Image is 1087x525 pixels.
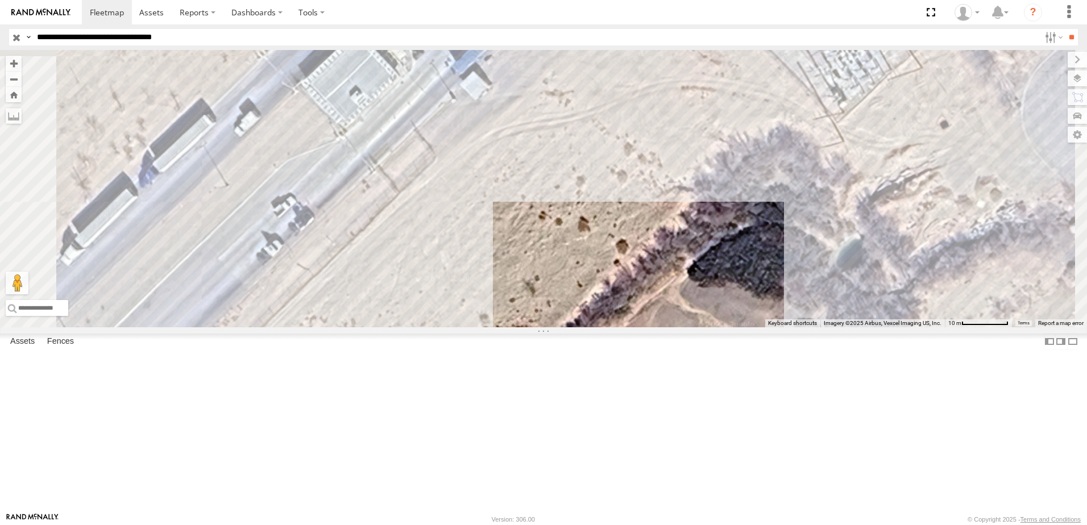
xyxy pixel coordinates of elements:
a: Terms (opens in new tab) [1018,321,1030,326]
label: Assets [5,334,40,349]
span: 10 m [948,320,961,326]
label: Search Filter Options [1040,29,1065,45]
button: Zoom in [6,56,22,71]
span: Imagery ©2025 Airbus, Vexcel Imaging US, Inc. [824,320,941,326]
img: rand-logo.svg [11,9,70,16]
div: Version: 306.00 [492,516,535,523]
button: Zoom Home [6,87,22,102]
label: Measure [6,108,22,124]
button: Map Scale: 10 m per 79 pixels [945,319,1012,327]
button: Zoom out [6,71,22,87]
div: © Copyright 2025 - [968,516,1081,523]
label: Hide Summary Table [1067,334,1078,350]
a: Terms and Conditions [1020,516,1081,523]
div: omar hernandez [951,4,984,21]
button: Keyboard shortcuts [768,319,817,327]
a: Report a map error [1038,320,1084,326]
a: Visit our Website [6,514,59,525]
label: Map Settings [1068,127,1087,143]
label: Dock Summary Table to the Left [1044,334,1055,350]
label: Fences [42,334,80,349]
i: ? [1024,3,1042,22]
label: Search Query [24,29,33,45]
button: Drag Pegman onto the map to open Street View [6,272,28,294]
label: Dock Summary Table to the Right [1055,334,1067,350]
